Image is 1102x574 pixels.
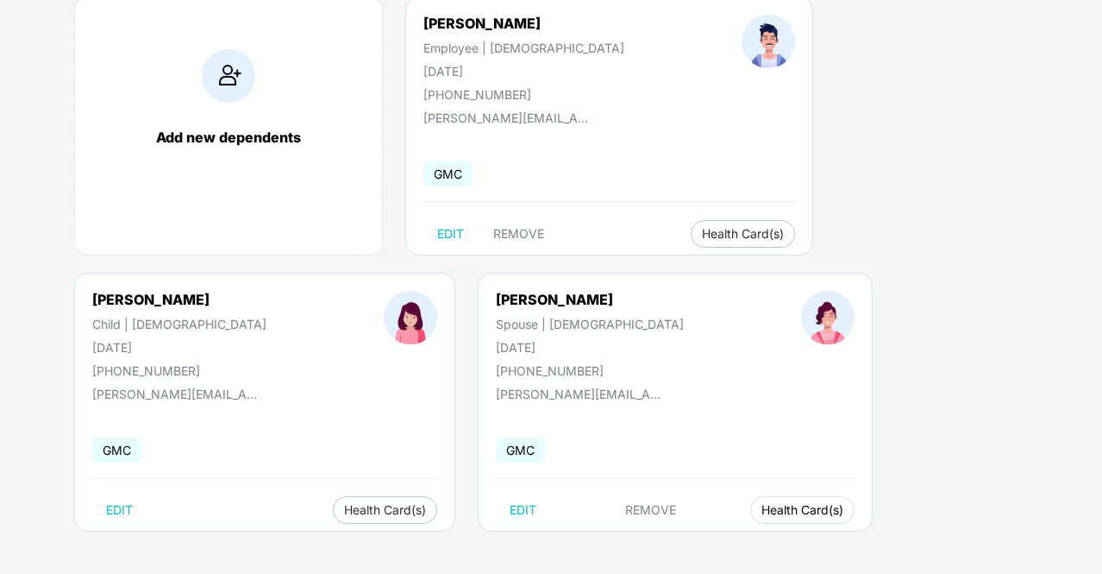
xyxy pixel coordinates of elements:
button: REMOVE [479,220,558,248]
span: EDIT [510,503,536,517]
button: Health Card(s) [750,496,855,524]
span: GMC [92,438,141,463]
span: EDIT [437,227,464,241]
div: [PERSON_NAME][EMAIL_ADDRESS][PERSON_NAME][DOMAIN_NAME] [92,387,265,401]
span: Health Card(s) [344,506,426,514]
span: GMC [496,438,545,463]
div: Employee | [DEMOGRAPHIC_DATA] [423,41,624,55]
img: profileImage [801,291,855,344]
div: [PERSON_NAME] [496,291,684,308]
span: Health Card(s) [702,230,784,238]
div: Child | [DEMOGRAPHIC_DATA] [92,317,266,331]
span: EDIT [106,503,133,517]
img: profileImage [742,15,795,68]
div: Add new dependents [92,129,365,146]
span: Health Card(s) [761,506,843,514]
button: REMOVE [611,496,690,524]
button: EDIT [496,496,550,524]
img: addIcon [202,49,255,103]
img: profileImage [384,291,437,344]
div: [DATE] [423,64,624,79]
div: [PHONE_NUMBER] [423,87,624,102]
div: [PHONE_NUMBER] [92,363,266,378]
div: Spouse | [DEMOGRAPHIC_DATA] [496,317,684,331]
button: EDIT [92,496,147,524]
div: [PHONE_NUMBER] [496,363,684,378]
span: REMOVE [625,503,676,517]
div: [PERSON_NAME][EMAIL_ADDRESS][PERSON_NAME][DOMAIN_NAME] [496,387,668,401]
div: [PERSON_NAME] [92,291,266,308]
div: [DATE] [496,340,684,355]
button: Health Card(s) [333,496,437,524]
div: [PERSON_NAME] [423,15,624,32]
button: Health Card(s) [691,220,795,248]
button: EDIT [423,220,478,248]
span: REMOVE [493,227,544,241]
span: GMC [423,161,473,186]
div: [DATE] [92,340,266,355]
div: [PERSON_NAME][EMAIL_ADDRESS][PERSON_NAME][DOMAIN_NAME] [423,110,596,125]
